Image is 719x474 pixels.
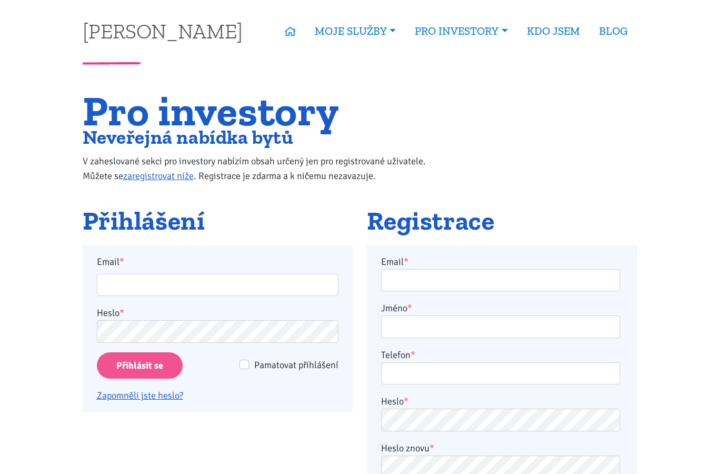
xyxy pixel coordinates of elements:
[381,301,412,315] label: Jméno
[83,129,447,146] h2: Neveřejná nabídka bytů
[590,19,637,43] a: BLOG
[97,352,183,379] input: Přihlásit se
[405,19,517,43] a: PRO INVESTORY
[411,349,415,361] abbr: required
[83,207,353,235] h2: Přihlášení
[381,441,434,456] label: Heslo znovu
[430,442,434,454] abbr: required
[517,19,590,43] a: KDO JSEM
[123,170,194,182] a: zaregistrovat níže
[407,302,412,314] abbr: required
[83,154,447,183] p: V zaheslované sekci pro investory nabízím obsah určený jen pro registrované uživatele. Můžete se ...
[381,254,408,269] label: Email
[404,396,408,407] abbr: required
[254,359,338,371] span: Pamatovat přihlášení
[381,348,415,362] label: Telefon
[89,254,345,269] label: Email
[97,305,124,320] label: Heslo
[97,390,183,401] a: Zapomněli jste heslo?
[404,256,408,268] abbr: required
[381,394,408,409] label: Heslo
[83,21,243,41] a: [PERSON_NAME]
[367,207,637,235] h2: Registrace
[305,19,405,43] a: MOJE SLUŽBY
[83,93,447,129] h1: Pro investory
